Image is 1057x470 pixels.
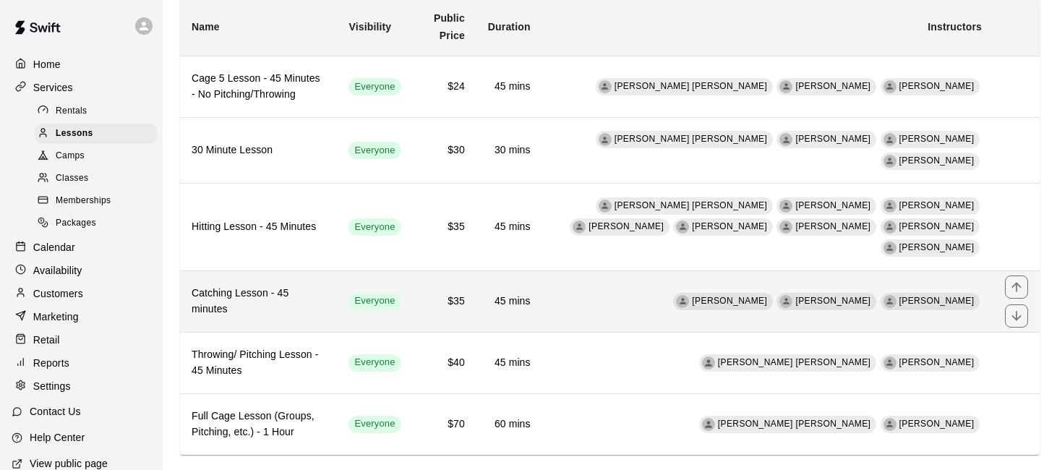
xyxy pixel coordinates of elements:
[12,54,151,75] div: Home
[348,221,401,234] span: Everyone
[33,263,82,278] p: Availability
[56,171,88,186] span: Classes
[35,191,157,211] div: Memberships
[599,200,612,213] div: Billy Jack Ryan
[1005,275,1028,299] button: move item up
[33,286,83,301] p: Customers
[35,213,157,234] div: Packages
[488,416,531,432] h6: 60 mins
[702,418,715,431] div: Billy Jack Ryan
[615,134,768,144] span: [PERSON_NAME] [PERSON_NAME]
[883,242,896,255] div: Jesse Gassman
[33,333,60,347] p: Retail
[35,101,157,121] div: Rentals
[899,296,975,306] span: [PERSON_NAME]
[883,418,896,431] div: Rafael Betances
[488,219,531,235] h6: 45 mins
[795,200,870,210] span: [PERSON_NAME]
[35,145,163,168] a: Camps
[348,294,401,308] span: Everyone
[488,355,531,371] h6: 45 mins
[899,134,975,144] span: [PERSON_NAME]
[883,295,896,308] div: Luke Zlatunich
[56,127,93,141] span: Lessons
[779,200,792,213] div: Rafael Betances
[192,142,325,158] h6: 30 Minute Lesson
[30,430,85,445] p: Help Center
[12,375,151,397] a: Settings
[899,81,975,91] span: [PERSON_NAME]
[348,416,401,433] div: This service is visible to all of your customers
[348,356,401,369] span: Everyone
[192,219,325,235] h6: Hitting Lesson - 45 Minutes
[795,296,870,306] span: [PERSON_NAME]
[795,81,870,91] span: [PERSON_NAME]
[488,79,531,95] h6: 45 mins
[899,200,975,210] span: [PERSON_NAME]
[488,142,531,158] h6: 30 mins
[883,221,896,234] div: Luke Zlatunich
[348,144,401,158] span: Everyone
[779,80,792,93] div: Mackie Skall
[883,155,896,168] div: Patrick Hodges
[33,309,79,324] p: Marketing
[348,354,401,372] div: This service is visible to all of your customers
[488,294,531,309] h6: 45 mins
[899,242,975,252] span: [PERSON_NAME]
[192,409,325,440] h6: Full Cage Lesson (Groups, Pitching, etc.) - 1 Hour
[676,295,689,308] div: Sterling Perry
[56,149,85,163] span: Camps
[192,71,325,103] h6: Cage 5 Lesson - 45 Minutes - No Pitching/Throwing
[795,134,870,144] span: [PERSON_NAME]
[12,352,151,374] a: Reports
[348,21,391,33] b: Visibility
[692,221,767,231] span: [PERSON_NAME]
[779,133,792,146] div: Rafael Betances
[56,194,111,208] span: Memberships
[424,142,465,158] h6: $30
[348,142,401,159] div: This service is visible to all of your customers
[33,240,75,255] p: Calendar
[928,21,982,33] b: Instructors
[33,80,73,95] p: Services
[899,221,975,231] span: [PERSON_NAME]
[56,104,87,119] span: Rentals
[12,306,151,328] a: Marketing
[12,77,151,98] a: Services
[12,236,151,258] a: Calendar
[795,221,870,231] span: [PERSON_NAME]
[12,329,151,351] a: Retail
[35,100,163,122] a: Rentals
[30,404,81,419] p: Contact Us
[12,260,151,281] a: Availability
[348,293,401,310] div: This service is visible to all of your customers
[899,155,975,166] span: [PERSON_NAME]
[589,221,664,231] span: [PERSON_NAME]
[599,133,612,146] div: Billy Jack Ryan
[348,78,401,95] div: This service is visible to all of your customers
[348,417,401,431] span: Everyone
[348,80,401,94] span: Everyone
[573,221,586,234] div: Mackie Skall
[35,122,163,145] a: Lessons
[12,283,151,304] div: Customers
[883,133,896,146] div: Sterling Perry
[615,81,768,91] span: [PERSON_NAME] [PERSON_NAME]
[192,21,220,33] b: Name
[718,419,871,429] span: [PERSON_NAME] [PERSON_NAME]
[348,218,401,236] div: This service is visible to all of your customers
[779,221,792,234] div: Patrick Hodges
[883,80,896,93] div: Luke Zlatunich
[718,357,871,367] span: [PERSON_NAME] [PERSON_NAME]
[883,200,896,213] div: Sterling Perry
[424,355,465,371] h6: $40
[33,57,61,72] p: Home
[599,80,612,93] div: Billy Jack Ryan
[899,357,975,367] span: [PERSON_NAME]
